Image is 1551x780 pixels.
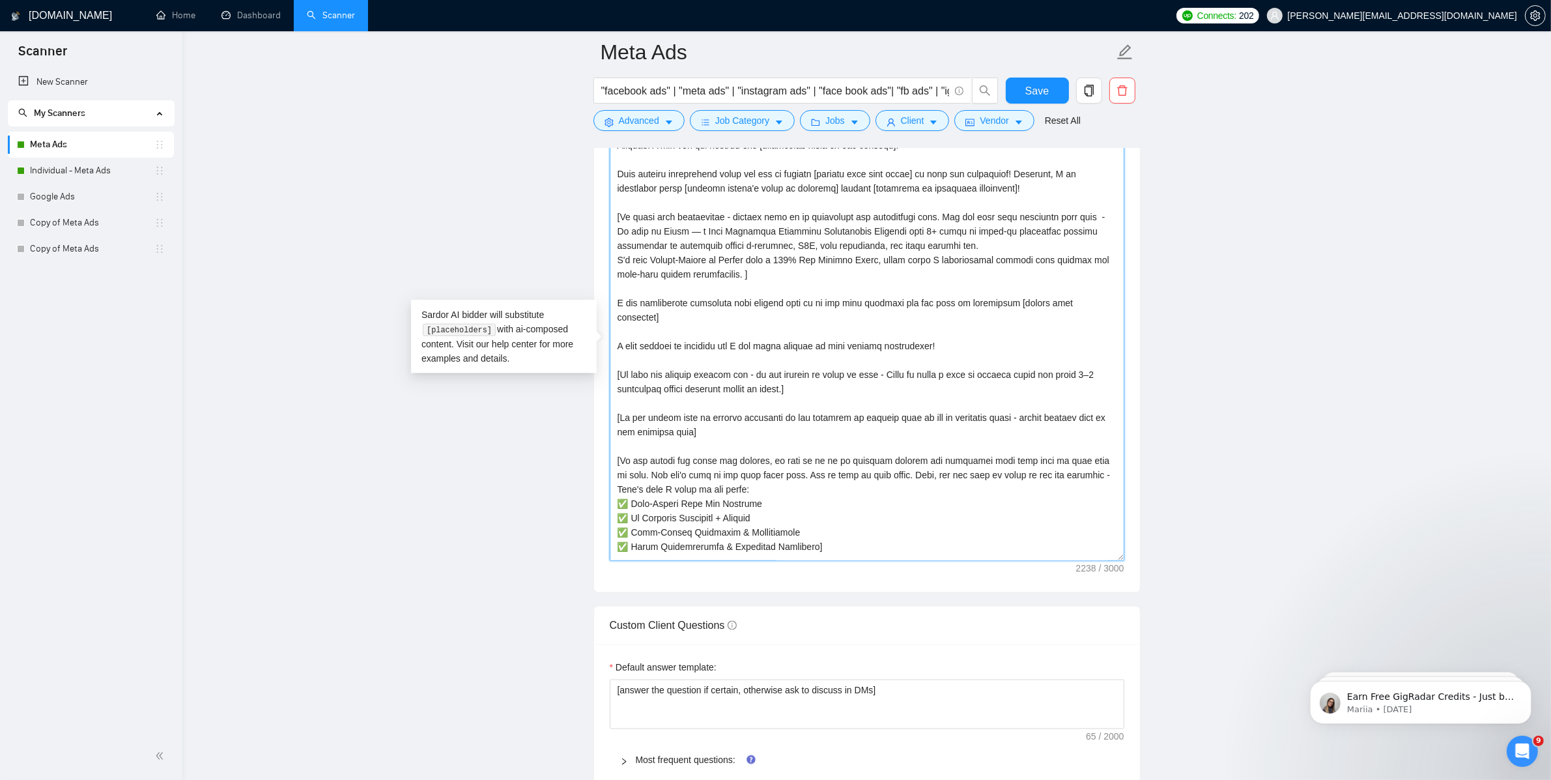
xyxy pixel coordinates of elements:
input: Search Freelance Jobs... [601,83,949,99]
iframe: Intercom notifications message [1290,654,1551,745]
span: copy [1077,85,1102,96]
a: Reset All [1045,113,1081,128]
li: Google Ads [8,184,174,210]
span: Connects: [1197,8,1236,23]
textarea: Cover letter template: [610,106,1124,561]
a: setting [1525,10,1546,21]
div: Most frequent questions: [610,745,1124,775]
li: Meta Ads [8,132,174,158]
img: logo [11,6,20,27]
span: Custom Client Questions [610,620,737,631]
button: search [972,78,998,104]
span: My Scanners [34,108,85,119]
span: holder [154,166,165,176]
code: [placeholders] [423,324,495,337]
span: caret-down [664,117,674,127]
span: delete [1110,85,1135,96]
a: New Scanner [18,69,164,95]
span: caret-down [1014,117,1023,127]
button: userClientcaret-down [875,110,950,131]
li: Individual - Meta Ads [8,158,174,184]
span: bars [701,117,710,127]
li: New Scanner [8,69,174,95]
textarea: Default answer template: [610,680,1124,730]
span: caret-down [775,117,784,127]
a: Meta Ads [30,132,154,158]
button: folderJobscaret-down [800,110,870,131]
div: Sardor AI bidder will substitute with ai-composed content. Visit our for more examples and details. [411,300,597,373]
span: double-left [155,749,168,762]
span: holder [154,218,165,228]
input: Scanner name... [601,36,1114,68]
button: delete [1109,78,1135,104]
span: search [18,108,27,117]
img: upwork-logo.png [1182,10,1193,21]
a: homeHome [156,10,195,21]
span: search [973,85,997,96]
span: setting [1526,10,1545,21]
span: caret-down [929,117,938,127]
span: edit [1117,44,1133,61]
span: Advanced [619,113,659,128]
span: My Scanners [18,108,85,119]
span: user [887,117,896,127]
button: settingAdvancedcaret-down [593,110,685,131]
span: folder [811,117,820,127]
span: info-circle [955,87,963,95]
button: idcardVendorcaret-down [954,110,1034,131]
span: Scanner [8,42,78,69]
span: info-circle [728,621,737,630]
span: Job Category [715,113,769,128]
span: 9 [1533,736,1544,746]
span: user [1270,11,1279,20]
span: Vendor [980,113,1008,128]
a: Individual - Meta Ads [30,158,154,184]
a: dashboardDashboard [221,10,281,21]
iframe: Intercom live chat [1507,736,1538,767]
span: holder [154,244,165,254]
span: holder [154,139,165,150]
li: Copy of Meta Ads [8,210,174,236]
span: Jobs [825,113,845,128]
a: Google Ads [30,184,154,210]
a: help center [492,339,537,349]
button: copy [1076,78,1102,104]
button: barsJob Categorycaret-down [690,110,795,131]
span: right [620,758,628,766]
a: Copy of Meta Ads [30,236,154,262]
label: Default answer template: [610,660,717,674]
a: Most frequent questions: [636,755,735,765]
span: idcard [965,117,975,127]
li: Copy of Meta Ads [8,236,174,262]
span: Client [901,113,924,128]
div: Tooltip anchor [745,754,757,766]
span: 202 [1239,8,1253,23]
button: Save [1006,78,1069,104]
span: caret-down [850,117,859,127]
span: setting [605,117,614,127]
button: setting [1525,5,1546,26]
span: Save [1025,83,1049,99]
a: Copy of Meta Ads [30,210,154,236]
a: searchScanner [307,10,355,21]
span: holder [154,192,165,202]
